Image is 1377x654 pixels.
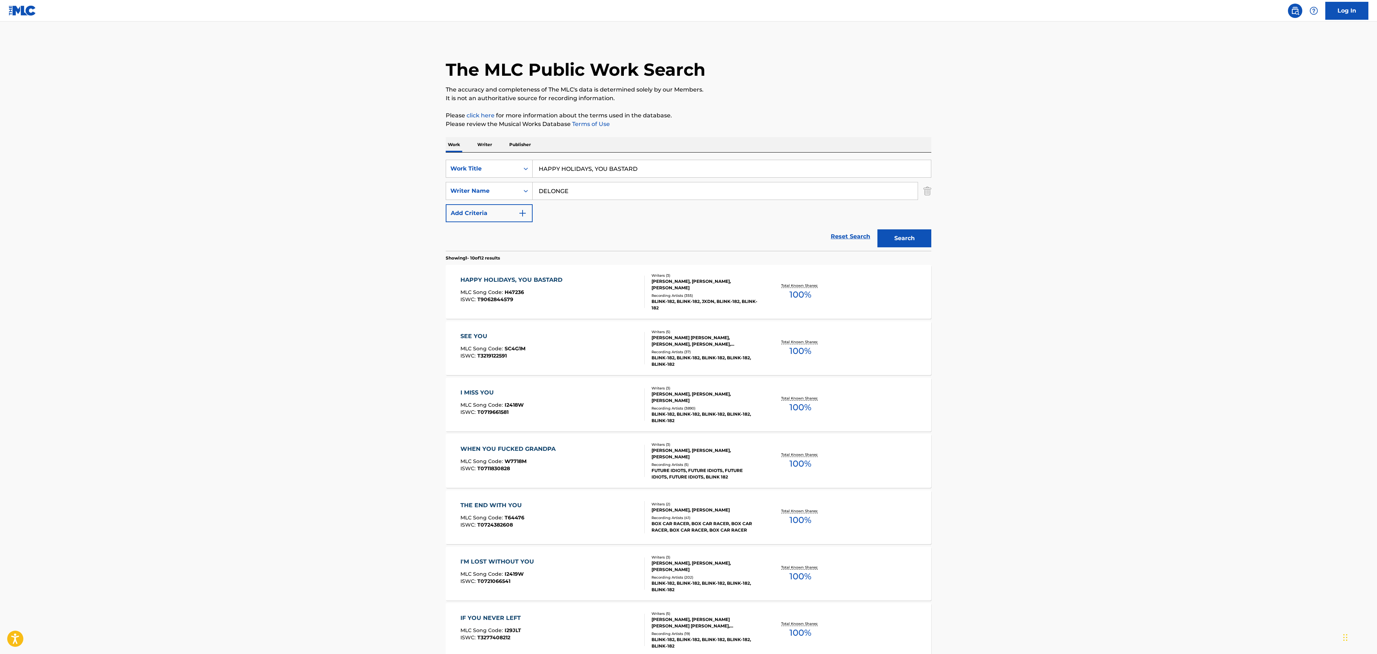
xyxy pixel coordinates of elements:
[477,409,509,415] span: T0719661581
[1291,6,1299,15] img: search
[460,352,477,359] span: ISWC :
[446,255,500,261] p: Showing 1 - 10 of 12 results
[1341,620,1377,654] iframe: Chat Widget
[460,614,524,622] div: IF YOU NEVER LEFT
[781,396,820,401] p: Total Known Shares:
[477,634,510,641] span: T3277408212
[446,490,931,544] a: THE END WITH YOUMLC Song Code:T64476ISWC:T0724382608Writers (2)[PERSON_NAME], [PERSON_NAME]Record...
[477,352,507,359] span: T3219122591
[652,560,760,573] div: [PERSON_NAME], [PERSON_NAME], [PERSON_NAME]
[460,578,477,584] span: ISWC :
[460,514,505,521] span: MLC Song Code :
[1307,4,1321,18] div: Help
[446,434,931,488] a: WHEN YOU FUCKED GRANDPAMLC Song Code:W7718MISWC:T0711830828Writers (3)[PERSON_NAME], [PERSON_NAME...
[789,345,811,358] span: 100 %
[505,345,525,352] span: SC4G1M
[505,571,524,577] span: I2419W
[827,229,874,244] a: Reset Search
[446,547,931,601] a: I'M LOST WITHOUT YOUMLC Song Code:I2419WISWC:T0721066541Writers (3)[PERSON_NAME], [PERSON_NAME], ...
[781,621,820,626] p: Total Known Shares:
[652,580,760,593] div: BLINK-182, BLINK-182, BLINK-182, BLINK-182, BLINK-182
[505,289,524,295] span: H47236
[446,111,931,120] p: Please for more information about the terms used in the database.
[518,209,527,218] img: 9d2ae6d4665cec9f34b9.svg
[652,293,760,298] div: Recording Artists ( 355 )
[652,335,760,347] div: [PERSON_NAME] [PERSON_NAME], [PERSON_NAME], [PERSON_NAME], [PERSON_NAME], [PERSON_NAME] ALDAE [PE...
[652,611,760,616] div: Writers ( 5 )
[877,229,931,247] button: Search
[652,329,760,335] div: Writers ( 5 )
[652,631,760,636] div: Recording Artists ( 19 )
[652,278,760,291] div: [PERSON_NAME], [PERSON_NAME], [PERSON_NAME]
[460,501,525,510] div: THE END WITH YOU
[789,570,811,583] span: 100 %
[475,137,494,152] p: Writer
[781,283,820,288] p: Total Known Shares:
[446,85,931,94] p: The accuracy and completeness of The MLC's data is determined solely by our Members.
[505,458,527,464] span: W7718M
[789,626,811,639] span: 100 %
[652,515,760,520] div: Recording Artists ( 41 )
[789,288,811,301] span: 100 %
[446,160,931,251] form: Search Form
[652,442,760,447] div: Writers ( 3 )
[446,378,931,431] a: I MISS YOUMLC Song Code:I2418WISWC:T0719661581Writers (3)[PERSON_NAME], [PERSON_NAME], [PERSON_NA...
[460,571,505,577] span: MLC Song Code :
[652,355,760,368] div: BLINK-182, BLINK-182, BLINK-182, BLINK-182, BLINK-182
[505,627,521,634] span: I29JLT
[460,332,525,341] div: SEE YOU
[652,501,760,507] div: Writers ( 2 )
[1288,4,1302,18] a: Public Search
[477,465,510,472] span: T0711830828
[923,182,931,200] img: Delete Criterion
[460,296,477,303] span: ISWC :
[446,321,931,375] a: SEE YOUMLC Song Code:SC4G1MISWC:T3219122591Writers (5)[PERSON_NAME] [PERSON_NAME], [PERSON_NAME],...
[652,298,760,311] div: BLINK-182, BLINK-182, JXDN, BLINK-182, BLINK-182
[477,296,513,303] span: T9062844579
[460,289,505,295] span: MLC Song Code :
[1343,627,1348,648] div: Drag
[1309,6,1318,15] img: help
[652,349,760,355] div: Recording Artists ( 37 )
[460,627,505,634] span: MLC Song Code :
[781,339,820,345] p: Total Known Shares:
[652,520,760,533] div: BOX CAR RACER, BOX CAR RACER, BOX CAR RACER, BOX CAR RACER, BOX CAR RACER
[9,5,36,16] img: MLC Logo
[652,467,760,480] div: FUTURE IDIOTS, FUTURE IDIOTS, FUTURE IDIOTS, FUTURE IDIOTS, BLINK 182
[781,452,820,457] p: Total Known Shares:
[652,636,760,649] div: BLINK-182, BLINK-182, BLINK-182, BLINK-182, BLINK-182
[450,187,515,195] div: Writer Name
[460,634,477,641] span: ISWC :
[652,273,760,278] div: Writers ( 3 )
[652,555,760,560] div: Writers ( 3 )
[460,409,477,415] span: ISWC :
[652,391,760,404] div: [PERSON_NAME], [PERSON_NAME], [PERSON_NAME]
[460,402,505,408] span: MLC Song Code :
[446,120,931,129] p: Please review the Musical Works Database
[652,386,760,391] div: Writers ( 3 )
[789,457,811,470] span: 100 %
[460,465,477,472] span: ISWC :
[505,514,524,521] span: T64476
[507,137,533,152] p: Publisher
[446,137,462,152] p: Work
[652,616,760,629] div: [PERSON_NAME], [PERSON_NAME] [PERSON_NAME] [PERSON_NAME], [PERSON_NAME], [PERSON_NAME]
[789,514,811,527] span: 100 %
[652,406,760,411] div: Recording Artists ( 3890 )
[477,578,510,584] span: T0721066541
[1325,2,1368,20] a: Log In
[446,265,931,319] a: HAPPY HOLIDAYS, YOU BASTARDMLC Song Code:H47236ISWC:T9062844579Writers (3)[PERSON_NAME], [PERSON_...
[652,411,760,424] div: BLINK-182, BLINK-182, BLINK-182, BLINK-182, BLINK-182
[505,402,524,408] span: I2418W
[450,164,515,173] div: Work Title
[446,204,533,222] button: Add Criteria
[460,276,566,284] div: HAPPY HOLIDAYS, YOU BASTARD
[460,445,559,453] div: WHEN YOU FUCKED GRANDPA
[571,121,610,127] a: Terms of Use
[446,94,931,103] p: It is not an authoritative source for recording information.
[460,458,505,464] span: MLC Song Code :
[460,522,477,528] span: ISWC :
[652,462,760,467] div: Recording Artists ( 5 )
[467,112,495,119] a: click here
